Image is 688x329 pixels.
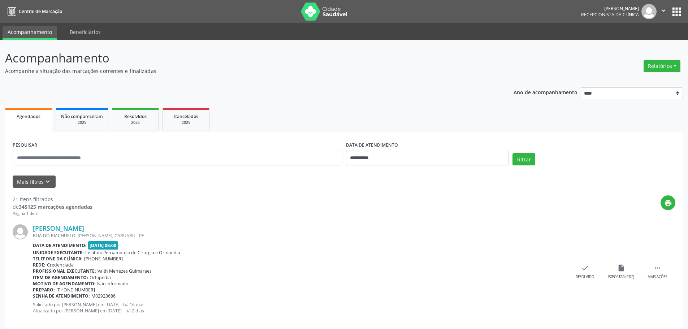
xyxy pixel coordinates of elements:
div: 21 itens filtrados [13,195,92,203]
b: Item de agendamento: [33,274,88,281]
b: Senha de atendimento: [33,293,90,299]
a: Central de Marcação [5,5,62,17]
label: DATA DE ATENDIMENTO [346,140,398,151]
button: Mais filtroskeyboard_arrow_down [13,176,56,188]
span: Valth Menezes Guimaraes [98,268,152,274]
img: img [13,224,28,239]
b: Rede: [33,262,46,268]
div: 2025 [61,120,103,125]
b: Unidade executante: [33,250,84,256]
img: img [641,4,657,19]
i: print [664,199,672,207]
p: Ano de acompanhamento [514,87,577,96]
p: Solicitado por [PERSON_NAME] em [DATE] - há 16 dias Atualizado por [PERSON_NAME] em [DATE] - há 2... [33,302,567,314]
span: [DATE] 08:00 [88,241,118,250]
span: Credenciada [47,262,74,268]
b: Telefone da clínica: [33,256,83,262]
span: Não compareceram [61,113,103,120]
span: Não informado [97,281,128,287]
a: Beneficiários [65,26,106,38]
b: Motivo de agendamento: [33,281,96,287]
div: RUA DO RIACHUELO, [PERSON_NAME], CARUARU - PE [33,233,567,239]
span: Ortopedia [90,274,111,281]
p: Acompanhe a situação das marcações correntes e finalizadas [5,67,480,75]
strong: 345125 marcações agendadas [19,203,92,210]
button: print [661,195,675,210]
span: Recepcionista da clínica [581,12,639,18]
span: [PHONE_NUMBER] [56,287,95,293]
span: M02923686 [91,293,116,299]
span: [PHONE_NUMBER] [84,256,123,262]
i: insert_drive_file [617,264,625,272]
div: 2025 [117,120,153,125]
a: Acompanhamento [3,26,57,40]
b: Preparo: [33,287,55,293]
i: check [581,264,589,272]
div: Página 1 de 2 [13,211,92,217]
p: Acompanhamento [5,49,480,67]
label: PESQUISAR [13,140,37,151]
b: Data de atendimento: [33,242,87,248]
i:  [653,264,661,272]
div: 2025 [168,120,204,125]
div: Mais ações [648,274,667,280]
div: de [13,203,92,211]
i:  [659,7,667,14]
div: Exportar (PDF) [608,274,634,280]
button: Filtrar [512,153,535,165]
button: apps [670,5,683,18]
button:  [657,4,670,19]
span: Resolvidos [124,113,147,120]
i: keyboard_arrow_down [44,178,52,186]
a: [PERSON_NAME] [33,224,84,232]
span: Agendados [17,113,40,120]
span: Central de Marcação [19,8,62,14]
div: Resolvido [576,274,594,280]
div: [PERSON_NAME] [581,5,639,12]
span: Instituto Pernambuco de Cirurgia e Ortopedia [85,250,180,256]
button: Relatórios [644,60,680,72]
b: Profissional executante: [33,268,96,274]
span: Cancelados [174,113,198,120]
